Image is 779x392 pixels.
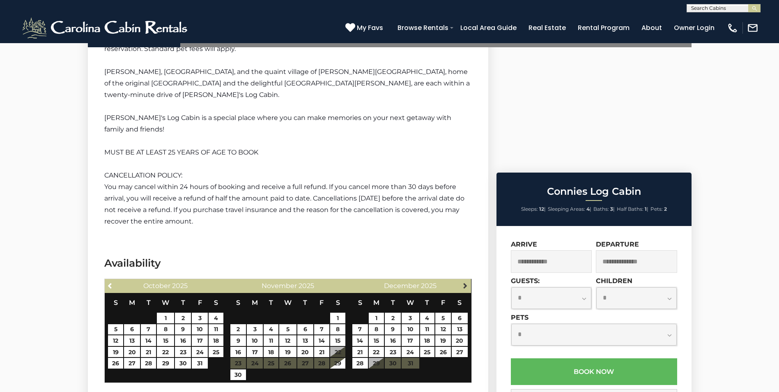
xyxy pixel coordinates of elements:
span: Tuesday [269,299,273,307]
label: Pets [511,314,529,321]
a: 16 [175,335,191,346]
img: mail-regular-white.png [747,22,758,34]
a: 19 [279,347,296,357]
span: Saturday [457,299,462,307]
a: 11 [209,324,223,335]
a: 16 [385,335,401,346]
a: 12 [435,324,450,335]
li: | [521,204,546,214]
a: 10 [402,324,419,335]
a: 6 [297,324,313,335]
a: 1 [330,313,345,323]
a: 26 [435,347,450,357]
span: Saturday [336,299,340,307]
img: phone-regular-white.png [727,22,738,34]
span: Saturday [214,299,218,307]
a: 10 [192,324,208,335]
img: White-1-2.png [21,16,191,40]
strong: 1 [645,206,647,212]
span: Tuesday [147,299,151,307]
span: Wednesday [407,299,414,307]
a: 12 [108,335,123,346]
span: [PERSON_NAME]'s Log Cabin is a special place where you can make memories on your next getaway wit... [104,114,451,133]
a: My Favs [345,23,385,33]
span: Friday [198,299,202,307]
a: Next [460,280,470,291]
a: 15 [330,335,345,346]
a: 2 [385,313,401,323]
a: 25 [209,347,223,357]
a: 4 [420,313,435,323]
span: Monday [252,299,258,307]
a: 7 [141,324,156,335]
span: Sunday [358,299,362,307]
a: 17 [247,347,263,357]
a: 9 [230,335,246,346]
a: 12 [279,335,296,346]
span: Sunday [236,299,240,307]
span: 2025 [299,282,314,290]
a: 6 [124,324,140,335]
span: Monday [373,299,379,307]
a: 24 [192,347,208,357]
a: 11 [264,335,278,346]
a: 16 [230,347,246,357]
a: Previous [106,280,116,291]
strong: 3 [610,206,613,212]
a: 21 [314,347,329,357]
a: 9 [385,324,401,335]
a: About [637,21,666,35]
label: Departure [596,240,639,248]
span: Pets: [650,206,663,212]
button: Book Now [511,358,677,385]
a: 23 [175,347,191,357]
label: Guests: [511,277,540,285]
a: 18 [209,335,223,346]
a: 14 [352,335,368,346]
a: 14 [314,335,329,346]
a: 30 [175,358,191,369]
a: 24 [402,347,419,357]
a: 1 [157,313,174,323]
a: 30 [230,369,246,380]
a: 3 [402,313,419,323]
a: 26 [108,358,123,369]
a: 9 [175,324,191,335]
span: Friday [441,299,445,307]
a: 21 [352,347,368,357]
a: 22 [369,347,384,357]
span: Wednesday [284,299,292,307]
span: [PERSON_NAME], [GEOGRAPHIC_DATA], and the quaint village of [PERSON_NAME][GEOGRAPHIC_DATA], home ... [104,68,470,99]
a: 11 [420,324,435,335]
a: 21 [141,347,156,357]
a: 20 [452,335,468,346]
a: 4 [209,313,223,323]
a: 2 [230,324,246,335]
a: 23 [385,347,401,357]
a: 13 [297,335,313,346]
a: 15 [157,335,174,346]
a: 15 [369,335,384,346]
a: 10 [247,335,263,346]
a: 29 [157,358,174,369]
a: 5 [435,313,450,323]
a: 17 [192,335,208,346]
strong: 2 [664,206,667,212]
label: Arrive [511,240,537,248]
a: 3 [192,313,208,323]
span: Sleeping Areas: [548,206,585,212]
a: 3 [247,324,263,335]
a: 28 [141,358,156,369]
a: 7 [314,324,329,335]
a: 5 [108,324,123,335]
a: 19 [435,335,450,346]
h2: Connies Log Cabin [499,186,689,197]
span: November [262,282,297,290]
span: Previous [107,282,114,289]
a: 5 [279,324,296,335]
span: MUST BE AT LEAST 25 YEARS OF AGE TO BOOK [104,148,258,156]
span: Thursday [181,299,185,307]
span: Baths: [593,206,609,212]
span: Thursday [303,299,307,307]
h3: Availability [104,256,472,270]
